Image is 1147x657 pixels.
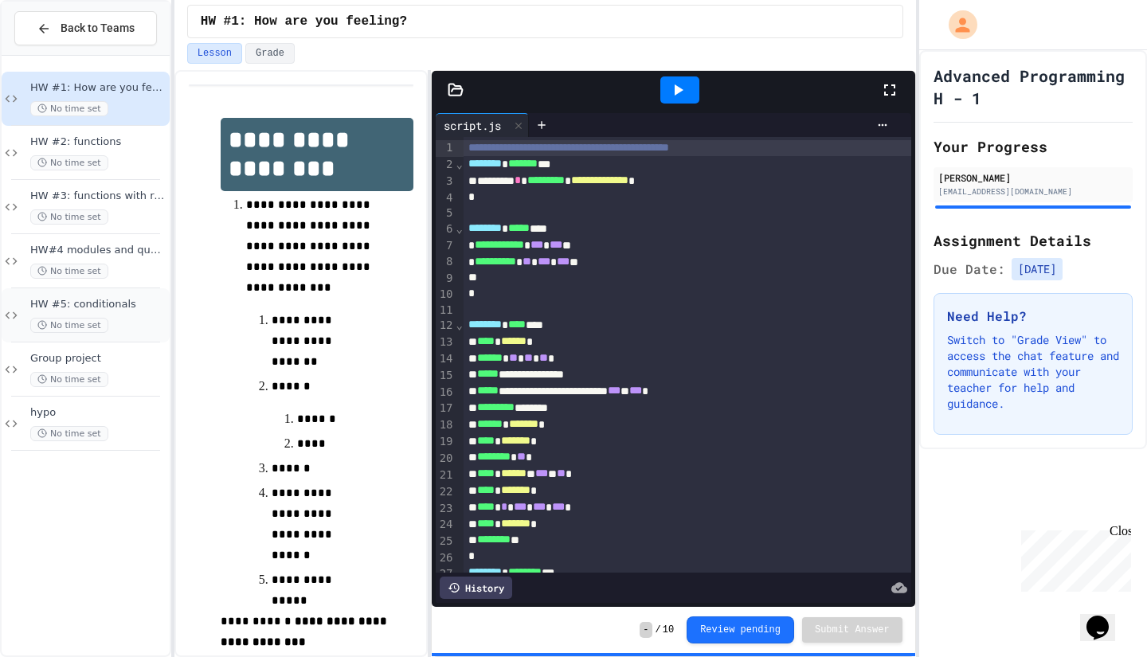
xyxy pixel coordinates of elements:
span: HW#4 modules and quadratic equation [30,244,166,257]
h2: Your Progress [934,135,1133,158]
iframe: chat widget [1080,593,1131,641]
span: HW #2: functions [30,135,166,149]
span: [DATE] [1012,258,1063,280]
div: History [440,577,512,599]
span: No time set [30,155,108,170]
div: 17 [436,401,456,417]
div: My Account [932,6,981,43]
div: 20 [436,451,456,467]
span: / [656,624,661,636]
h1: Advanced Programming H - 1 [934,65,1133,109]
div: [PERSON_NAME] [938,170,1128,185]
div: 12 [436,318,456,334]
h3: Need Help? [947,307,1119,326]
span: HW #1: How are you feeling? [30,81,166,95]
div: 18 [436,417,456,434]
span: Due Date: [934,260,1005,279]
span: - [640,622,652,638]
span: No time set [30,101,108,116]
div: 1 [436,140,456,157]
iframe: chat widget [1015,524,1131,592]
div: 13 [436,334,456,351]
p: Switch to "Grade View" to access the chat feature and communicate with your teacher for help and ... [947,332,1119,412]
div: 10 [436,287,456,303]
div: [EMAIL_ADDRESS][DOMAIN_NAME] [938,186,1128,197]
button: Grade [245,43,295,64]
div: 2 [436,157,456,174]
span: Fold line [456,222,464,235]
span: HW #5: conditionals [30,298,166,311]
div: script.js [436,117,509,134]
div: script.js [436,113,529,137]
div: 16 [436,385,456,401]
div: 14 [436,351,456,368]
div: 6 [436,221,456,238]
span: HW #1: How are you feeling? [201,12,407,31]
div: 23 [436,501,456,518]
div: 3 [436,174,456,190]
div: 5 [436,205,456,221]
button: Back to Teams [14,11,157,45]
div: 9 [436,271,456,287]
div: 25 [436,534,456,550]
div: 21 [436,467,456,484]
div: 8 [436,254,456,271]
span: Back to Teams [61,20,135,37]
h2: Assignment Details [934,229,1133,252]
span: Fold line [456,158,464,170]
div: 15 [436,368,456,385]
div: Chat with us now!Close [6,6,110,101]
span: 10 [663,624,674,636]
button: Lesson [187,43,242,64]
span: hypo [30,406,166,420]
div: 7 [436,238,456,255]
span: No time set [30,318,108,333]
div: 4 [436,190,456,206]
span: Submit Answer [815,624,890,636]
span: Group project [30,352,166,366]
div: 19 [436,434,456,451]
span: No time set [30,209,108,225]
span: No time set [30,426,108,441]
button: Submit Answer [802,617,902,643]
span: Fold line [456,567,464,580]
span: HW #3: functions with return [30,190,166,203]
div: 11 [436,303,456,319]
span: No time set [30,264,108,279]
div: 26 [436,550,456,566]
div: 24 [436,517,456,534]
div: 22 [436,484,456,501]
span: No time set [30,372,108,387]
div: 27 [436,566,456,583]
button: Review pending [687,616,794,643]
span: Fold line [456,319,464,331]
